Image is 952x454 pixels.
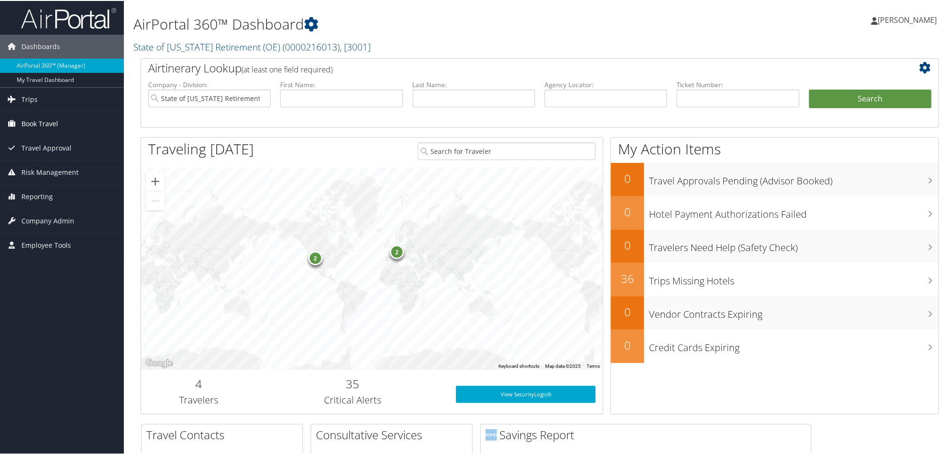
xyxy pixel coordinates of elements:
[390,244,404,258] div: 2
[677,79,799,89] label: Ticket Number:
[871,5,946,33] a: [PERSON_NAME]
[649,302,939,320] h3: Vendor Contracts Expiring
[809,89,932,108] button: Search
[649,235,939,253] h3: Travelers Need Help (Safety Check)
[611,329,939,362] a: 0Credit Cards Expiring
[611,203,644,219] h2: 0
[611,229,939,262] a: 0Travelers Need Help (Safety Check)
[611,336,644,353] h2: 0
[280,79,403,89] label: First Name:
[21,87,38,111] span: Trips
[146,426,303,442] h2: Travel Contacts
[148,375,249,391] h2: 4
[148,393,249,406] h3: Travelers
[611,195,939,229] a: 0Hotel Payment Authorizations Failed
[21,135,71,159] span: Travel Approval
[143,356,175,369] a: Open this area in Google Maps (opens a new window)
[21,232,71,256] span: Employee Tools
[611,295,939,329] a: 0Vendor Contracts Expiring
[143,356,175,369] img: Google
[133,13,675,33] h1: AirPortal 360™ Dashboard
[649,169,939,187] h3: Travel Approvals Pending (Advisor Booked)
[242,63,333,74] span: (at least one field required)
[146,191,165,210] button: Zoom out
[545,79,667,89] label: Agency Locator:
[611,138,939,158] h1: My Action Items
[611,162,939,195] a: 0Travel Approvals Pending (Advisor Booked)
[649,202,939,220] h3: Hotel Payment Authorizations Failed
[148,79,271,89] label: Company - Division:
[587,363,600,368] a: Terms (opens in new tab)
[21,111,58,135] span: Book Travel
[611,262,939,295] a: 36Trips Missing Hotels
[146,171,165,190] button: Zoom in
[878,14,937,24] span: [PERSON_NAME]
[133,40,371,52] a: State of [US_STATE] Retirement (OE)
[148,138,254,158] h1: Traveling [DATE]
[21,160,79,183] span: Risk Management
[611,236,644,252] h2: 0
[21,208,74,232] span: Company Admin
[545,363,581,368] span: Map data ©2025
[308,250,322,264] div: 2
[21,184,53,208] span: Reporting
[316,426,472,442] h2: Consultative Services
[649,269,939,287] h3: Trips Missing Hotels
[340,40,371,52] span: , [ 3001 ]
[456,385,596,402] a: View SecurityLogic®
[148,59,865,75] h2: Airtinerary Lookup
[486,428,497,440] img: domo-logo.png
[263,375,442,391] h2: 35
[649,335,939,353] h3: Credit Cards Expiring
[283,40,340,52] span: ( 0000216013 )
[418,141,596,159] input: Search for Traveler
[21,6,116,29] img: airportal-logo.png
[611,303,644,319] h2: 0
[413,79,535,89] label: Last Name:
[611,270,644,286] h2: 36
[611,170,644,186] h2: 0
[21,34,60,58] span: Dashboards
[498,362,539,369] button: Keyboard shortcuts
[263,393,442,406] h3: Critical Alerts
[486,426,811,442] h2: Savings Report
